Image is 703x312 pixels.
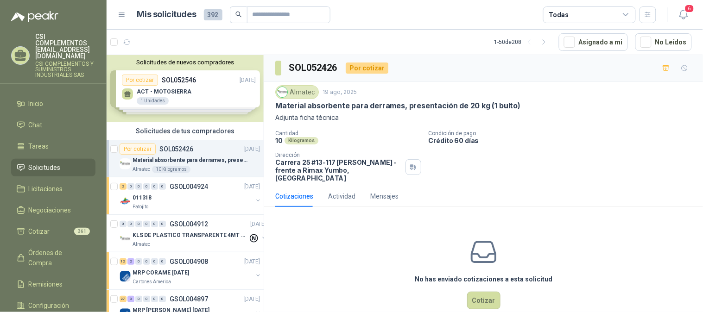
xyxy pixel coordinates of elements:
[11,95,95,112] a: Inicio
[151,258,158,265] div: 0
[120,218,268,248] a: 0 0 0 0 0 0 GSOL004912[DATE] Company LogoKLS DE PLASTICO TRANSPARENTE 4MT CAL 4 Y CINTA TRAAlmatec
[11,11,58,22] img: Logo peakr
[250,220,266,229] p: [DATE]
[137,8,196,21] h1: Mis solicitudes
[244,257,260,266] p: [DATE]
[107,55,264,122] div: Solicitudes de nuevos compradoresPor cotizarSOL052546[DATE] ACT - MOTOSIERRA1 UnidadesPor cotizar...
[110,59,260,66] button: Solicitudes de nuevos compradores
[120,144,156,155] div: Por cotizar
[11,159,95,176] a: Solicitudes
[415,274,552,284] h3: No has enviado cotizaciones a esta solicitud
[159,258,166,265] div: 0
[275,137,283,144] p: 10
[275,112,692,123] p: Adjunta ficha técnica
[135,258,142,265] div: 0
[120,196,131,207] img: Company Logo
[675,6,692,23] button: 6
[29,162,61,173] span: Solicitudes
[289,61,338,75] h3: SOL052426
[143,183,150,190] div: 0
[275,152,402,158] p: Dirección
[549,10,569,20] div: Todas
[120,258,127,265] div: 12
[370,191,399,201] div: Mensajes
[120,158,131,169] img: Company Logo
[120,181,262,211] a: 2 0 0 0 0 0 GSOL004924[DATE] Company Logo011318Patojito
[29,184,63,194] span: Licitaciones
[275,85,319,99] div: Almatec
[11,275,95,293] a: Remisiones
[29,99,44,109] span: Inicio
[11,244,95,272] a: Órdenes de Compra
[143,258,150,265] div: 0
[275,158,402,182] p: Carrera 25 #13-117 [PERSON_NAME] - frente a Rimax Yumbo , [GEOGRAPHIC_DATA]
[120,233,131,244] img: Company Logo
[107,140,264,177] a: Por cotizarSOL052426[DATE] Company LogoMaterial absorbente para derrames, presentación de 20 kg (...
[170,296,208,302] p: GSOL004897
[135,183,142,190] div: 0
[133,166,150,173] p: Almatec
[133,156,248,165] p: Material absorbente para derrames, presentación de 20 kg (1 bulto)
[29,279,63,289] span: Remisiones
[133,268,189,277] p: MRP CORAME [DATE]
[11,201,95,219] a: Negociaciones
[29,226,50,237] span: Cotizar
[120,183,127,190] div: 2
[159,183,166,190] div: 0
[120,296,127,302] div: 27
[135,221,142,227] div: 0
[635,33,692,51] button: No Leídos
[133,193,152,202] p: 011318
[74,228,90,235] span: 361
[127,296,134,302] div: 3
[152,166,190,173] div: 10 Kilogramos
[151,183,158,190] div: 0
[429,137,699,144] p: Crédito 60 días
[275,130,421,137] p: Cantidad
[151,296,158,302] div: 0
[235,11,242,18] span: search
[133,241,150,248] p: Almatec
[494,35,551,50] div: 1 - 50 de 208
[277,87,287,97] img: Company Logo
[133,231,248,240] p: KLS DE PLASTICO TRANSPARENTE 4MT CAL 4 Y CINTA TRA
[135,296,142,302] div: 0
[127,221,134,227] div: 0
[467,292,500,309] button: Cotizar
[29,300,70,311] span: Configuración
[120,221,127,227] div: 0
[133,203,148,211] p: Patojito
[143,296,150,302] div: 0
[159,221,166,227] div: 0
[11,116,95,134] a: Chat
[120,256,262,286] a: 12 2 0 0 0 0 GSOL004908[DATE] Company LogoMRP CORAME [DATE]Cartones America
[285,137,318,144] div: Kilogramos
[170,183,208,190] p: GSOL004924
[684,4,695,13] span: 6
[11,137,95,155] a: Tareas
[127,258,134,265] div: 2
[159,296,166,302] div: 0
[275,101,520,111] p: Material absorbente para derrames, presentación de 20 kg (1 bulto)
[29,248,87,268] span: Órdenes de Compra
[35,33,95,59] p: CSI COMPLEMENTOS [EMAIL_ADDRESS][DOMAIN_NAME]
[29,120,43,130] span: Chat
[170,221,208,227] p: GSOL004912
[170,258,208,265] p: GSOL004908
[133,278,171,286] p: Cartones America
[429,130,699,137] p: Condición de pago
[244,145,260,154] p: [DATE]
[346,62,388,74] div: Por cotizar
[151,221,158,227] div: 0
[11,180,95,198] a: Licitaciones
[107,122,264,140] div: Solicitudes de tus compradores
[127,183,134,190] div: 0
[275,191,313,201] div: Cotizaciones
[328,191,355,201] div: Actividad
[244,295,260,304] p: [DATE]
[323,88,357,97] p: 19 ago, 2025
[159,146,193,152] p: SOL052426
[120,271,131,282] img: Company Logo
[559,33,628,51] button: Asignado a mi
[35,61,95,78] p: CSI COMPLEMENTOS Y SUMINISTROS INDUSTRIALES SAS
